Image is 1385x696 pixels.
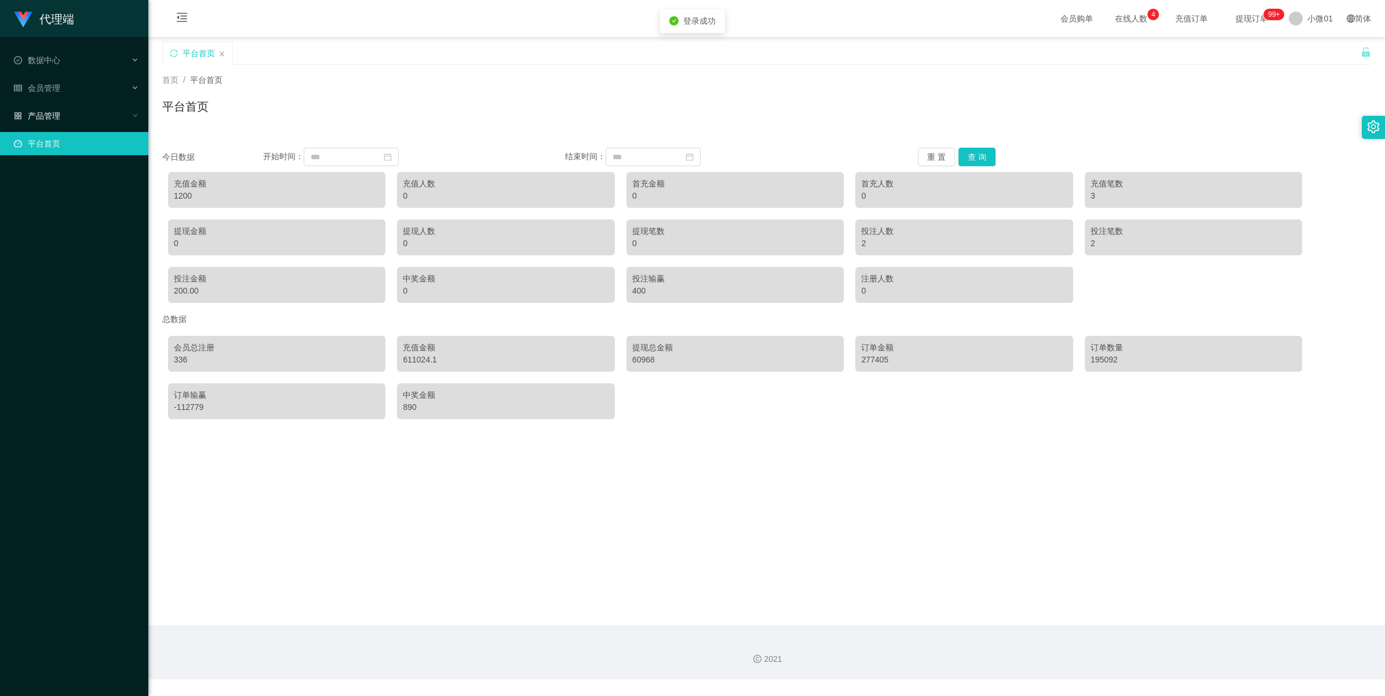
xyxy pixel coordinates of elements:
div: 充值人数 [403,178,608,190]
font: 2021 [764,654,782,664]
font: 在线人数 [1115,14,1147,23]
img: logo.9652507e.png [14,12,32,28]
i: 图标： 解锁 [1361,47,1371,57]
div: 提现金额 [174,225,380,237]
h1: 代理端 [39,1,74,38]
span: 登录成功 [683,16,716,25]
i: 图标： 设置 [1367,120,1380,133]
sup: 1211 [1263,9,1284,20]
div: 提现人数 [403,225,608,237]
div: 0 [174,237,380,250]
font: 充值订单 [1175,14,1208,23]
div: 首充金额 [632,178,838,190]
a: 图标： 仪表板平台首页 [14,132,139,155]
div: 336 [174,354,380,366]
div: 首充人数 [861,178,1067,190]
div: 订单输赢 [174,389,380,401]
span: 开始时间： [263,152,304,161]
i: 图标：check-circle [669,16,679,25]
div: 会员总注册 [174,342,380,354]
i: 图标： AppStore-O [14,112,22,120]
h1: 平台首页 [162,98,209,115]
div: 投注笔数 [1091,225,1296,237]
div: 195092 [1091,354,1296,366]
div: 60968 [632,354,838,366]
button: 重 置 [918,148,955,166]
div: 注册人数 [861,273,1067,285]
sup: 4 [1147,9,1159,20]
div: 0 [403,285,608,297]
div: -112779 [174,401,380,413]
div: 今日数据 [162,151,263,163]
div: 投注人数 [861,225,1067,237]
div: 提现总金额 [632,342,838,354]
div: 890 [403,401,608,413]
a: 代理端 [14,14,74,23]
font: 提现订单 [1235,14,1268,23]
div: 611024.1 [403,354,608,366]
div: 订单数量 [1091,342,1296,354]
i: 图标： 日历 [384,153,392,161]
font: 产品管理 [28,111,60,120]
div: 0 [403,237,608,250]
div: 提现笔数 [632,225,838,237]
div: 充值金额 [174,178,380,190]
i: 图标： menu-fold [162,1,202,38]
span: / [183,75,185,85]
button: 查 询 [958,148,996,166]
i: 图标： 版权所有 [753,655,761,663]
div: 充值金额 [403,342,608,354]
div: 0 [403,190,608,202]
i: 图标： 日历 [686,153,694,161]
div: 1200 [174,190,380,202]
div: 0 [861,190,1067,202]
div: 投注金额 [174,273,380,285]
div: 总数据 [162,309,1371,330]
font: 简体 [1355,14,1371,23]
div: 2 [861,237,1067,250]
i: 图标： check-circle-o [14,56,22,64]
div: 200.00 [174,285,380,297]
div: 3 [1091,190,1296,202]
div: 中奖金额 [403,273,608,285]
div: 0 [632,190,838,202]
div: 400 [632,285,838,297]
i: 图标： global [1347,14,1355,23]
div: 充值笔数 [1091,178,1296,190]
i: 图标： 同步 [170,49,178,57]
div: 平台首页 [183,42,215,64]
i: 图标： 关闭 [218,50,225,57]
div: 0 [632,237,838,250]
div: 277405 [861,354,1067,366]
span: 结束时间： [565,152,606,161]
div: 订单金额 [861,342,1067,354]
p: 4 [1151,9,1156,20]
div: 2 [1091,237,1296,250]
i: 图标： table [14,84,22,92]
div: 中奖金额 [403,389,608,401]
div: 投注输赢 [632,273,838,285]
font: 数据中心 [28,56,60,65]
font: 会员管理 [28,83,60,93]
span: 平台首页 [190,75,223,85]
div: 0 [861,285,1067,297]
span: 首页 [162,75,178,85]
